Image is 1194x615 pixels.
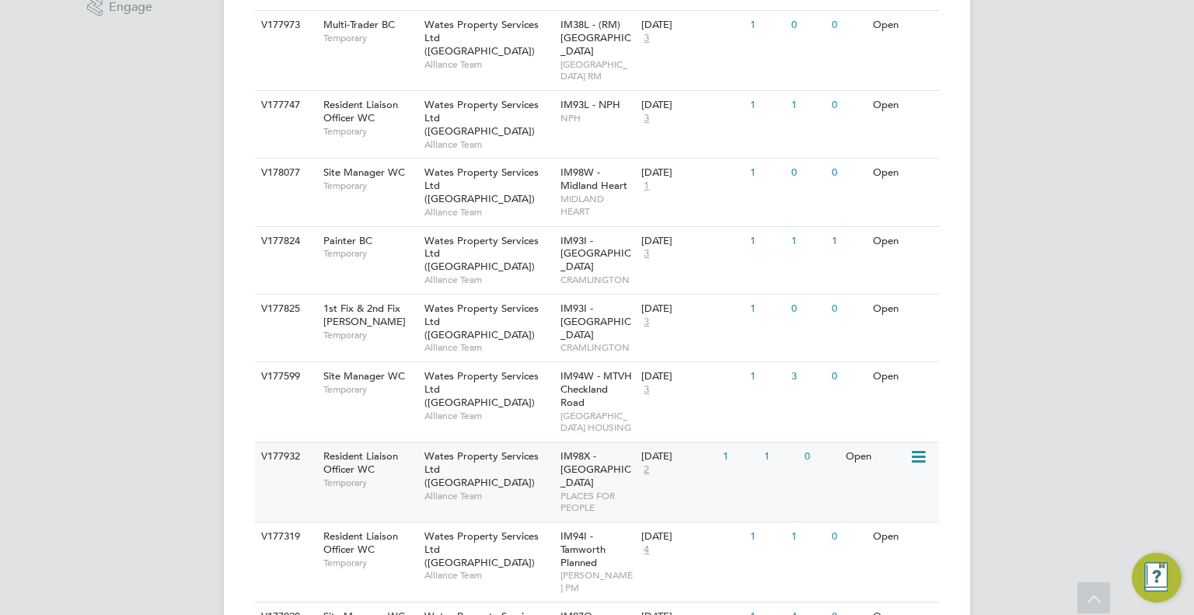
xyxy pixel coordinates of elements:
div: Open [869,362,937,391]
span: CRAMLINGTON [560,341,634,354]
div: [DATE] [641,99,742,112]
span: 3 [641,247,651,260]
div: V177973 [257,11,312,40]
div: 0 [787,11,828,40]
span: Temporary [323,329,417,341]
div: Open [869,295,937,323]
span: 4 [641,543,651,557]
span: PLACES FOR PEOPLE [560,490,634,514]
span: Painter BC [323,234,372,247]
div: Open [869,227,937,256]
span: IM93L - NPH [560,98,620,111]
span: Wates Property Services Ltd ([GEOGRAPHIC_DATA]) [424,449,539,489]
div: 0 [787,159,828,187]
span: Engage [109,1,152,14]
span: Alliance Team [424,274,553,286]
span: IM94W - MTVH Checkland Road [560,369,632,409]
span: Alliance Team [424,490,553,502]
div: 0 [828,522,868,551]
div: [DATE] [641,530,742,543]
span: Wates Property Services Ltd ([GEOGRAPHIC_DATA]) [424,166,539,205]
span: Site Manager WC [323,166,405,179]
span: Wates Property Services Ltd ([GEOGRAPHIC_DATA]) [424,369,539,409]
span: 3 [641,383,651,397]
span: IM38L - (RM) [GEOGRAPHIC_DATA] [560,18,631,58]
span: Temporary [323,477,417,489]
span: [GEOGRAPHIC_DATA] HOUSING [560,410,634,434]
div: V177932 [257,442,312,471]
span: IM98X - [GEOGRAPHIC_DATA] [560,449,631,489]
span: 3 [641,316,651,329]
span: Temporary [323,557,417,569]
div: 0 [801,442,841,471]
div: V177747 [257,91,312,120]
span: Wates Property Services Ltd ([GEOGRAPHIC_DATA]) [424,302,539,341]
div: 0 [828,11,868,40]
div: V178077 [257,159,312,187]
span: Site Manager WC [323,369,405,383]
div: 1 [746,91,787,120]
span: Temporary [323,180,417,192]
span: [PERSON_NAME] PM [560,569,634,593]
div: 1 [828,227,868,256]
span: Resident Liaison Officer WC [323,449,398,476]
span: CRAMLINGTON [560,274,634,286]
div: 1 [760,442,801,471]
div: Open [869,522,937,551]
div: V177825 [257,295,312,323]
div: V177319 [257,522,312,551]
div: Open [842,442,909,471]
span: Alliance Team [424,410,553,422]
button: Engage Resource Center [1132,553,1182,603]
div: 0 [828,295,868,323]
span: Alliance Team [424,206,553,218]
span: Multi-Trader BC [323,18,395,31]
span: 3 [641,32,651,45]
div: 1 [746,362,787,391]
div: 0 [828,91,868,120]
span: Temporary [323,383,417,396]
div: 1 [746,295,787,323]
span: MIDLAND HEART [560,193,634,217]
div: 3 [787,362,828,391]
span: 1st Fix & 2nd Fix [PERSON_NAME] [323,302,406,328]
span: Wates Property Services Ltd ([GEOGRAPHIC_DATA]) [424,234,539,274]
div: 1 [746,159,787,187]
span: 2 [641,463,651,477]
div: 1 [746,227,787,256]
div: [DATE] [641,370,742,383]
div: [DATE] [641,450,715,463]
div: [DATE] [641,235,742,248]
div: 1 [787,227,828,256]
div: 0 [787,295,828,323]
div: 1 [746,11,787,40]
span: Temporary [323,247,417,260]
div: [DATE] [641,166,742,180]
span: 3 [641,112,651,125]
span: Wates Property Services Ltd ([GEOGRAPHIC_DATA]) [424,18,539,58]
span: Alliance Team [424,341,553,354]
div: 1 [787,91,828,120]
div: 1 [746,522,787,551]
span: IM93I - [GEOGRAPHIC_DATA] [560,234,631,274]
span: Alliance Team [424,138,553,151]
div: 0 [828,159,868,187]
div: 1 [719,442,759,471]
div: [DATE] [641,19,742,32]
div: Open [869,159,937,187]
span: Alliance Team [424,569,553,582]
span: Temporary [323,125,417,138]
div: 1 [787,522,828,551]
span: Alliance Team [424,58,553,71]
div: V177599 [257,362,312,391]
div: V177824 [257,227,312,256]
span: Resident Liaison Officer WC [323,529,398,556]
span: 1 [641,180,651,193]
span: Resident Liaison Officer WC [323,98,398,124]
span: IM98W - Midland Heart [560,166,627,192]
span: Wates Property Services Ltd ([GEOGRAPHIC_DATA]) [424,98,539,138]
div: Open [869,11,937,40]
span: Wates Property Services Ltd ([GEOGRAPHIC_DATA]) [424,529,539,569]
span: IM93I - [GEOGRAPHIC_DATA] [560,302,631,341]
span: NPH [560,112,634,124]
